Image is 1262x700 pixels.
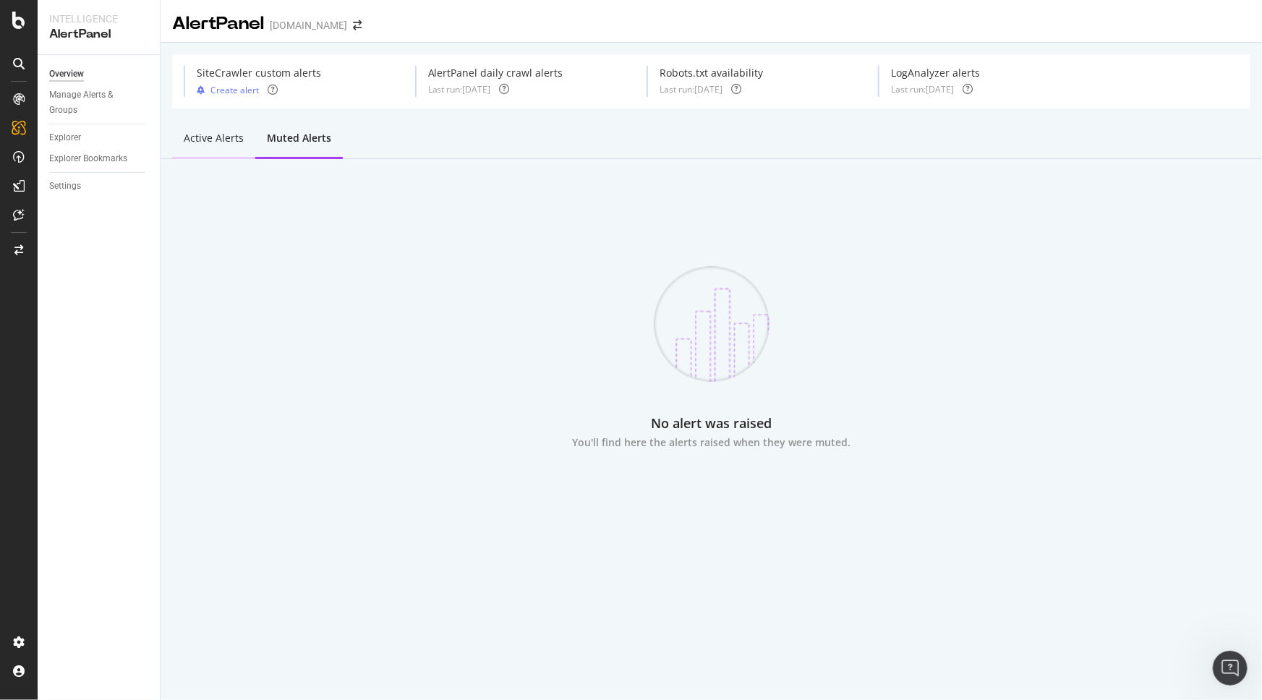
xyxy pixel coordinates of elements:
iframe: Intercom live chat [1213,651,1248,686]
div: arrow-right-arrow-left [353,20,362,30]
a: Explorer [49,130,150,145]
div: SiteCrawler custom alerts [197,66,321,80]
div: AlertPanel daily crawl alerts [428,66,563,80]
div: Last run: [DATE] [428,83,491,95]
div: Manage Alerts & Groups [49,87,136,118]
div: Active alerts [184,131,244,145]
div: Settings [49,179,81,194]
div: Last run: [DATE] [891,83,954,95]
div: [DOMAIN_NAME] [270,18,347,33]
div: Explorer Bookmarks [49,151,127,166]
div: No alert was raised [553,417,871,430]
div: You'll find here the alerts raised when they were muted. [553,436,871,448]
div: Last run: [DATE] [660,83,722,95]
div: Create alert [210,84,259,96]
div: Robots.txt availability [660,66,763,80]
a: Settings [49,179,150,194]
a: Overview [49,67,150,82]
a: Explorer Bookmarks [49,151,150,166]
img: D5gwCB1s.png [654,266,769,382]
div: Explorer [49,130,81,145]
div: Intelligence [49,12,148,26]
div: Muted alerts [267,131,331,145]
a: Manage Alerts & Groups [49,87,150,118]
div: Overview [49,67,84,82]
div: LogAnalyzer alerts [891,66,980,80]
div: AlertPanel [49,26,148,43]
button: Create alert [197,83,259,97]
div: AlertPanel [172,12,264,36]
